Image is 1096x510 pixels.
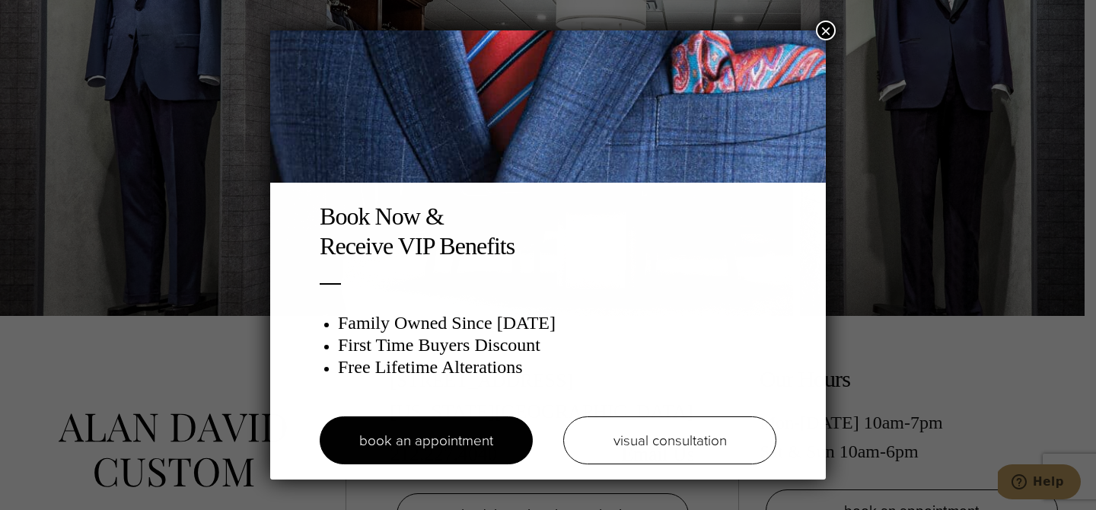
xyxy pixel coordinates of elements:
[816,21,836,40] button: Close
[563,416,776,464] a: visual consultation
[338,356,776,378] h3: Free Lifetime Alterations
[338,312,776,334] h3: Family Owned Since [DATE]
[35,11,66,24] span: Help
[338,334,776,356] h3: First Time Buyers Discount
[320,416,533,464] a: book an appointment
[320,202,776,260] h2: Book Now & Receive VIP Benefits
